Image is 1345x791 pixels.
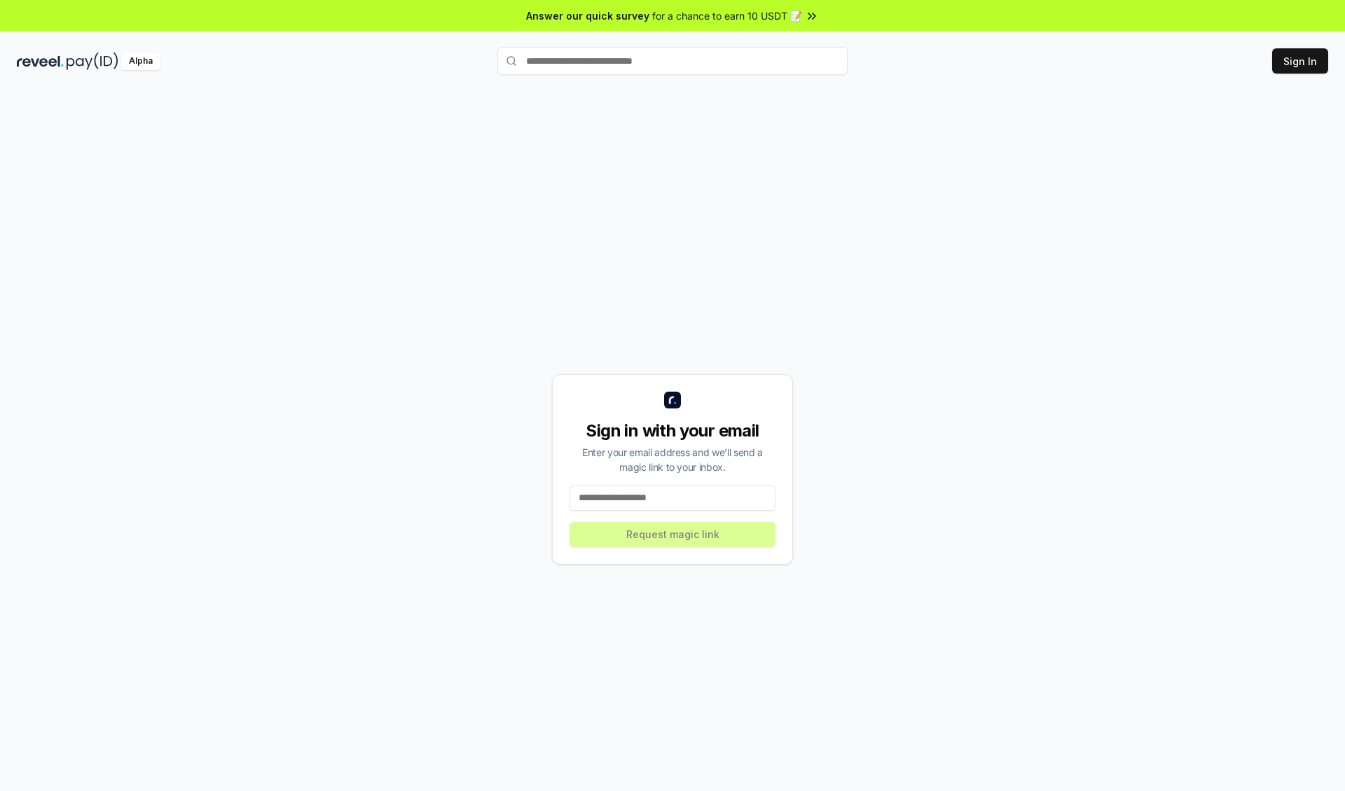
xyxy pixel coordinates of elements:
span: for a chance to earn 10 USDT 📝 [652,8,802,23]
img: pay_id [67,53,118,70]
div: Sign in with your email [570,420,775,442]
img: reveel_dark [17,53,64,70]
div: Alpha [121,53,160,70]
span: Answer our quick survey [526,8,649,23]
div: Enter your email address and we’ll send a magic link to your inbox. [570,445,775,474]
button: Sign In [1272,48,1328,74]
img: logo_small [664,392,681,408]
